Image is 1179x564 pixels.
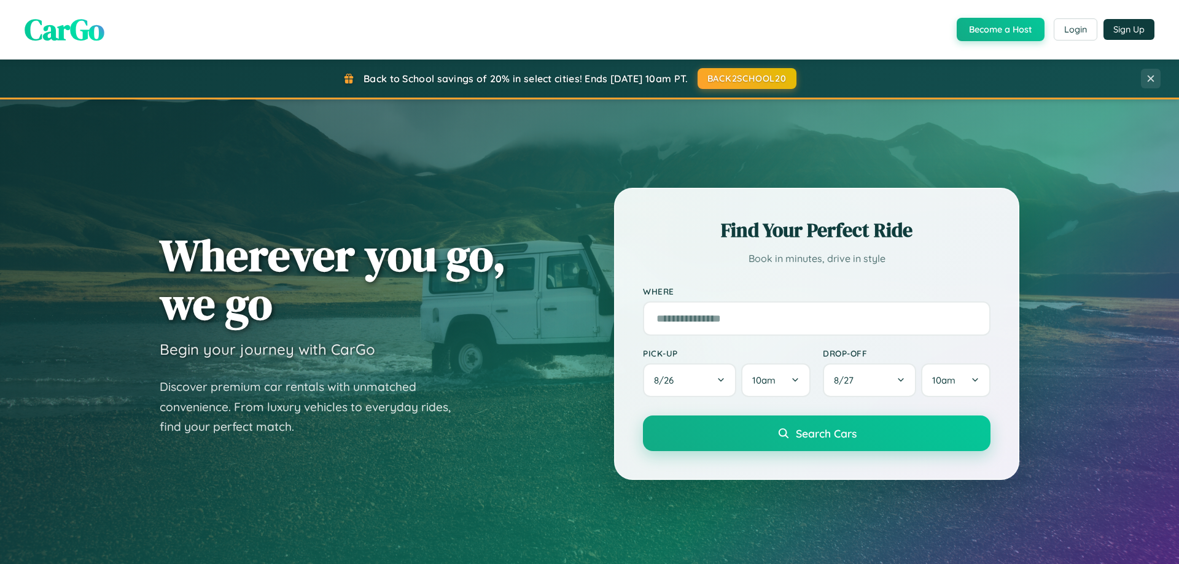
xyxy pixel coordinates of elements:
button: Become a Host [957,18,1045,41]
span: 8 / 27 [834,374,860,386]
button: 10am [921,363,990,397]
span: Back to School savings of 20% in select cities! Ends [DATE] 10am PT. [364,72,688,85]
p: Book in minutes, drive in style [643,250,990,268]
button: Login [1054,18,1097,41]
button: 10am [741,363,811,397]
label: Pick-up [643,348,811,358]
span: 8 / 26 [654,374,680,386]
label: Where [643,286,990,296]
span: 10am [932,374,955,386]
h1: Wherever you go, we go [160,231,506,328]
button: Search Cars [643,415,990,451]
button: 8/26 [643,363,736,397]
label: Drop-off [823,348,990,358]
button: BACK2SCHOOL20 [698,68,796,89]
h2: Find Your Perfect Ride [643,217,990,244]
span: 10am [752,374,776,386]
span: Search Cars [796,427,857,440]
span: CarGo [25,9,104,50]
p: Discover premium car rentals with unmatched convenience. From luxury vehicles to everyday rides, ... [160,377,467,437]
button: Sign Up [1103,19,1154,40]
button: 8/27 [823,363,916,397]
h3: Begin your journey with CarGo [160,340,375,358]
